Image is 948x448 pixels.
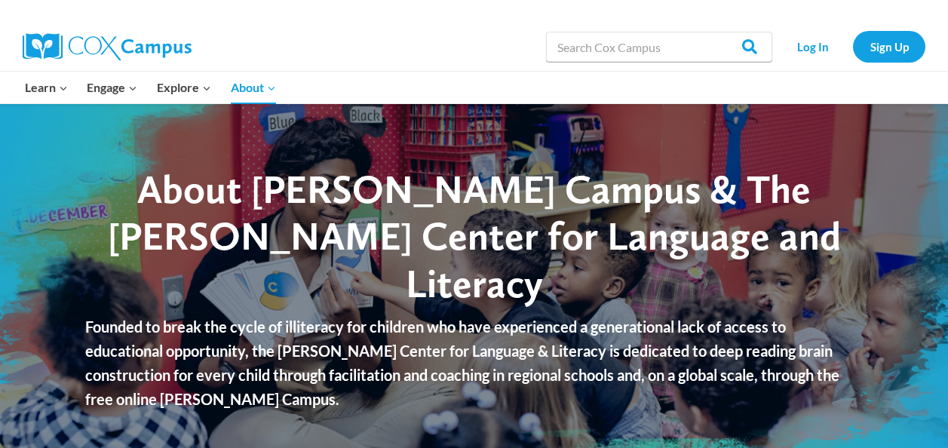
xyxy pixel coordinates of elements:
[780,31,925,62] nav: Secondary Navigation
[23,33,192,60] img: Cox Campus
[157,78,211,97] span: Explore
[15,72,285,103] nav: Primary Navigation
[231,78,276,97] span: About
[108,165,841,307] span: About [PERSON_NAME] Campus & The [PERSON_NAME] Center for Language and Literacy
[853,31,925,62] a: Sign Up
[85,315,863,411] p: Founded to break the cycle of illiteracy for children who have experienced a generational lack of...
[780,31,845,62] a: Log In
[87,78,137,97] span: Engage
[25,78,68,97] span: Learn
[546,32,772,62] input: Search Cox Campus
